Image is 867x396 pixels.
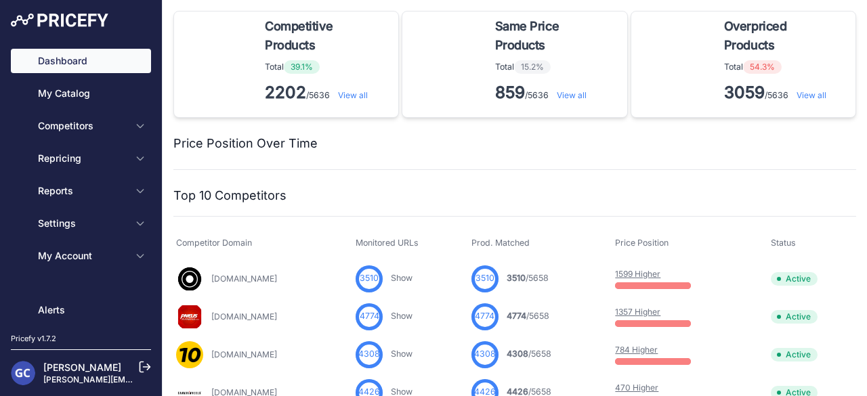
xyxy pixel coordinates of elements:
[11,146,151,171] button: Repricing
[797,90,826,100] a: View all
[495,17,611,55] span: Same Price Products
[38,249,127,263] span: My Account
[11,114,151,138] button: Competitors
[724,17,839,55] span: Overpriced Products
[391,311,413,321] a: Show
[507,311,526,321] span: 4774
[615,307,660,317] a: 1357 Higher
[284,60,320,74] span: 39.1%
[771,310,818,324] span: Active
[724,83,765,102] strong: 3059
[360,272,379,285] span: 3510
[495,60,616,74] p: Total
[471,238,530,248] span: Prod. Matched
[507,311,549,321] a: 4774/5658
[557,90,587,100] a: View all
[615,345,658,355] a: 784 Higher
[507,349,528,359] span: 4308
[507,349,551,359] a: 4308/5658
[475,272,494,285] span: 3510
[615,238,669,248] span: Price Position
[265,82,387,104] p: /5636
[176,238,252,248] span: Competitor Domain
[43,361,121,373] a: [PERSON_NAME]
[474,348,496,361] span: 4308
[358,348,380,361] span: 4308
[338,90,368,100] a: View all
[43,374,319,384] a: [PERSON_NAME][EMAIL_ADDRESS][PERSON_NAME][DOMAIN_NAME]
[360,310,379,323] span: 4774
[391,349,413,359] a: Show
[11,298,151,322] a: Alerts
[265,17,382,55] span: Competitive Products
[743,60,782,74] span: 54.3%
[11,211,151,236] button: Settings
[211,311,277,322] a: [DOMAIN_NAME]
[11,333,56,345] div: Pricefy v1.7.2
[495,82,616,104] p: /5636
[38,217,127,230] span: Settings
[771,348,818,361] span: Active
[391,273,413,283] a: Show
[495,83,525,102] strong: 859
[38,184,127,198] span: Reports
[11,244,151,268] button: My Account
[11,49,151,374] nav: Sidebar
[507,273,526,283] span: 3510
[38,152,127,165] span: Repricing
[724,60,845,74] p: Total
[11,179,151,203] button: Reports
[475,310,494,323] span: 4774
[211,349,277,359] a: [DOMAIN_NAME]
[615,269,660,279] a: 1599 Higher
[356,238,419,248] span: Monitored URLs
[771,238,796,248] span: Status
[173,134,318,153] h2: Price Position Over Time
[771,272,818,286] span: Active
[514,60,551,74] span: 15.2%
[11,14,108,27] img: Pricefy Logo
[265,60,387,74] p: Total
[11,49,151,73] a: Dashboard
[265,83,306,102] strong: 2202
[507,273,549,283] a: 3510/5658
[173,186,287,205] h2: Top 10 Competitors
[11,81,151,106] a: My Catalog
[724,82,845,104] p: /5636
[615,382,658,393] a: 470 Higher
[38,119,127,133] span: Competitors
[211,273,277,284] a: [DOMAIN_NAME]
